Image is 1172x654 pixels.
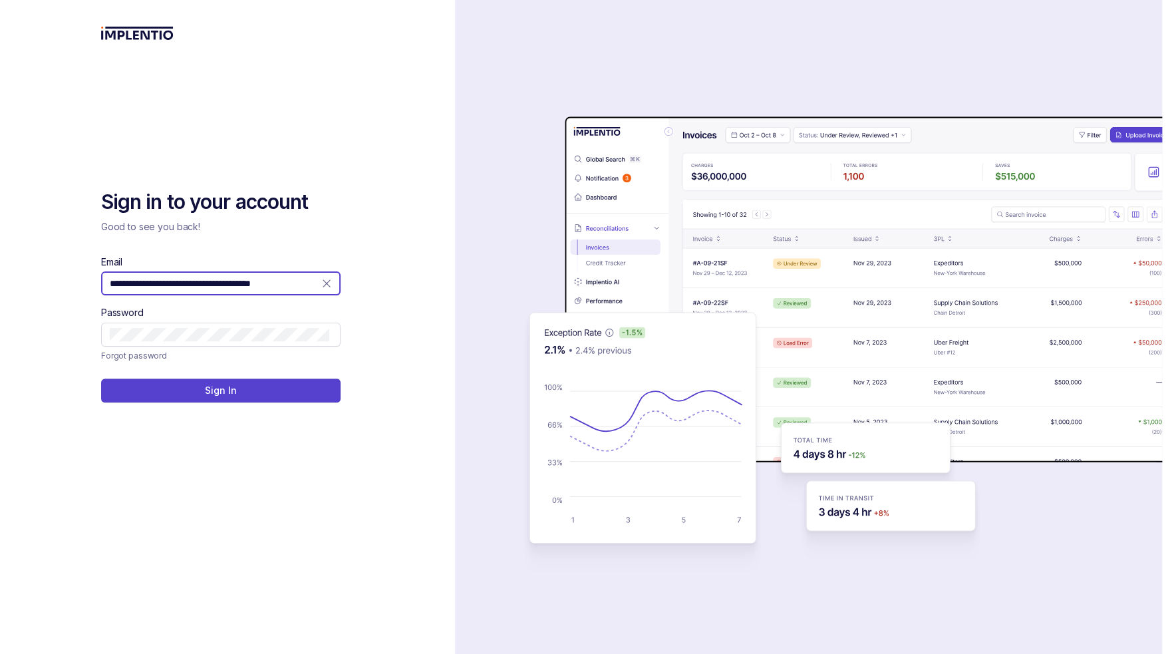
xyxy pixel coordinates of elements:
[101,189,341,216] h2: Sign in to your account
[101,349,167,363] a: Link Forgot password
[101,379,341,403] button: Sign In
[101,306,144,319] label: Password
[101,27,174,40] img: logo
[101,220,341,234] p: Good to see you back!
[101,349,167,363] p: Forgot password
[205,384,236,397] p: Sign In
[101,255,122,269] label: Email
